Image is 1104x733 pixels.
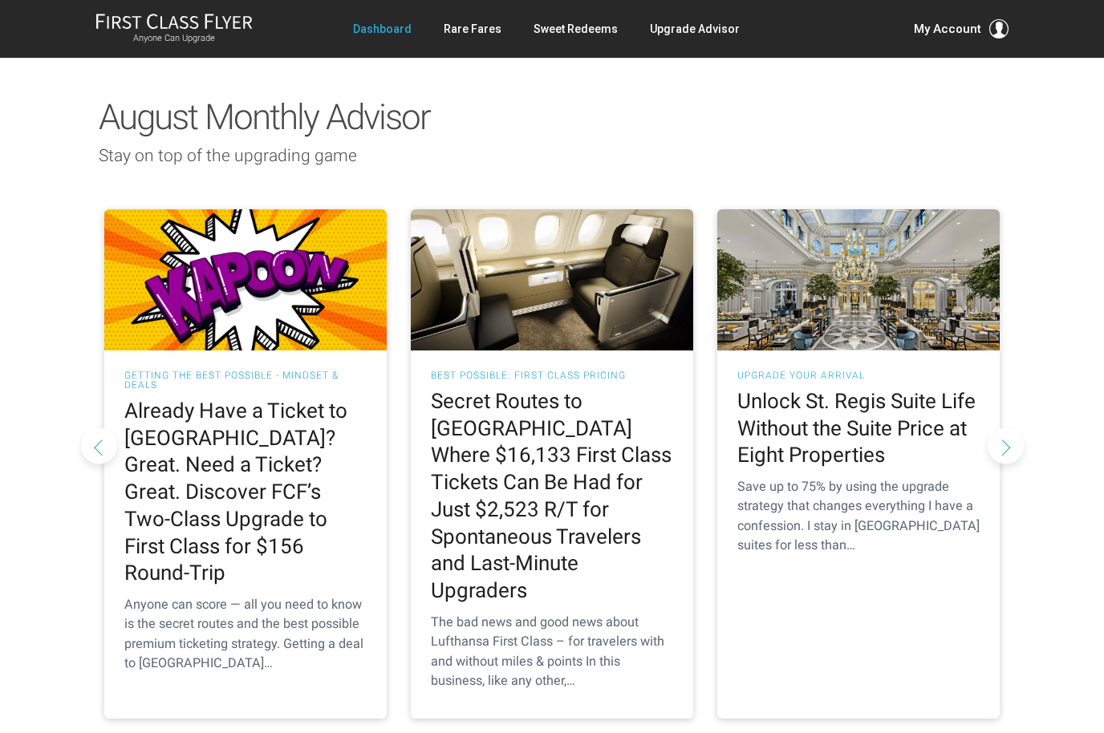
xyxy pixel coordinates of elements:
div: The bad news and good news about Lufthansa First Class – for travelers with and without miles & p... [431,613,673,690]
a: Sweet Redeems [534,14,618,43]
div: Anyone can score — all you need to know is the secret routes and the best possible premium ticket... [124,595,367,673]
a: Dashboard [353,14,412,43]
button: My Account [914,19,1009,38]
span: August Monthly Advisor [99,96,430,138]
a: Best Possible: First Class Pricing Secret Routes to [GEOGRAPHIC_DATA] Where $16,133 First Class T... [411,209,693,719]
h2: Unlock St. Regis Suite Life Without the Suite Price at Eight Properties [737,388,980,469]
a: Upgrade Advisor [650,14,740,43]
button: Previous slide [81,427,117,464]
span: Stay on top of the upgrading game [99,146,357,165]
button: Next slide [988,427,1024,464]
a: Rare Fares [444,14,501,43]
a: Getting the Best Possible - Mindset & Deals Already Have a Ticket to [GEOGRAPHIC_DATA]? Great. Ne... [104,209,387,719]
h3: Getting the Best Possible - Mindset & Deals [124,371,367,390]
a: First Class FlyerAnyone Can Upgrade [95,13,253,45]
img: First Class Flyer [95,13,253,30]
span: My Account [914,19,981,38]
h3: Upgrade Your Arrival [737,371,980,380]
a: Upgrade Your Arrival Unlock St. Regis Suite Life Without the Suite Price at Eight Properties Save... [717,209,1000,719]
h2: Secret Routes to [GEOGRAPHIC_DATA] Where $16,133 First Class Tickets Can Be Had for Just $2,523 R... [431,388,673,605]
small: Anyone Can Upgrade [95,33,253,44]
h2: Already Have a Ticket to [GEOGRAPHIC_DATA]? Great. Need a Ticket? Great. Discover FCF’s Two-Class... [124,398,367,587]
div: Save up to 75% by using the upgrade strategy that changes everything I have a confession. I stay ... [737,477,980,555]
h3: Best Possible: First Class Pricing [431,371,673,380]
